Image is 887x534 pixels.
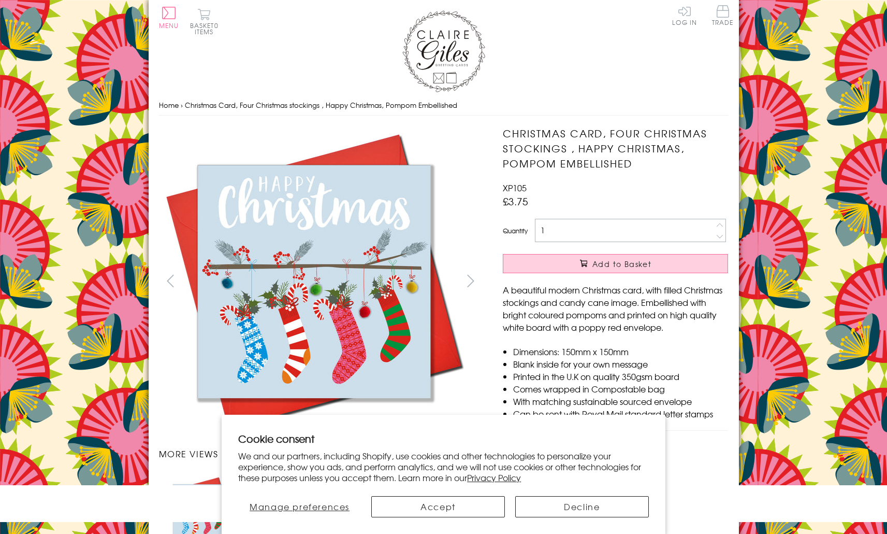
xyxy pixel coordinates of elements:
[159,447,483,460] h3: More views
[250,500,350,513] span: Manage preferences
[503,194,528,208] span: £3.75
[402,10,485,92] img: Claire Giles Greetings Cards
[238,451,649,483] p: We and our partners, including Shopify, use cookies and other technologies to personalize your ex...
[159,126,470,437] img: Christmas Card, Four Christmas stockings , Happy Christmas, Pompom Embellished
[190,8,219,35] button: Basket0 items
[503,284,728,333] p: A beautiful modern Christmas card, with filled Christmas stockings and candy cane image. Embellis...
[672,5,697,25] a: Log In
[159,95,729,116] nav: breadcrumbs
[371,496,505,517] button: Accept
[513,383,728,395] li: Comes wrapped in Compostable bag
[592,259,651,269] span: Add to Basket
[238,496,361,517] button: Manage preferences
[159,269,182,292] button: prev
[159,7,179,29] button: Menu
[503,126,728,171] h1: Christmas Card, Four Christmas stockings , Happy Christmas, Pompom Embellished
[513,358,728,370] li: Blank inside for your own message
[503,254,728,273] button: Add to Basket
[712,5,734,27] a: Trade
[503,181,527,194] span: XP105
[467,471,521,484] a: Privacy Policy
[185,100,457,110] span: Christmas Card, Four Christmas stockings , Happy Christmas, Pompom Embellished
[159,100,179,110] a: Home
[181,100,183,110] span: ›
[238,431,649,446] h2: Cookie consent
[712,5,734,25] span: Trade
[513,395,728,407] li: With matching sustainable sourced envelope
[513,345,728,358] li: Dimensions: 150mm x 150mm
[195,21,219,36] span: 0 items
[159,21,179,30] span: Menu
[513,407,728,420] li: Can be sent with Royal Mail standard letter stamps
[459,269,482,292] button: next
[503,226,528,235] label: Quantity
[513,370,728,383] li: Printed in the U.K on quality 350gsm board
[515,496,649,517] button: Decline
